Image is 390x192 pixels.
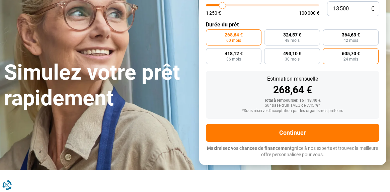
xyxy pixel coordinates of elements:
[342,51,360,56] span: 605,70 €
[225,51,243,56] span: 418,12 €
[299,11,319,15] span: 100 000 €
[211,98,374,103] div: Total à rembourser: 16 118,40 €
[343,57,358,61] span: 24 mois
[283,51,301,56] span: 493,10 €
[4,60,191,111] h1: Simulez votre prêt rapidement
[285,57,300,61] span: 30 mois
[206,21,380,28] label: Durée du prêt
[371,6,374,12] span: €
[207,146,292,151] span: Maximisez vos chances de financement
[211,103,374,108] div: Sur base d'un TAEG de 7,45 %*
[206,124,380,142] button: Continuer
[343,38,358,42] span: 42 mois
[206,11,221,15] span: 1 250 €
[342,32,360,37] span: 364,63 €
[211,76,374,82] div: Estimation mensuelle
[285,38,300,42] span: 48 mois
[211,85,374,95] div: 268,64 €
[283,32,301,37] span: 324,57 €
[225,32,243,37] span: 268,64 €
[226,57,241,61] span: 36 mois
[211,109,374,113] div: *Sous réserve d'acceptation par les organismes prêteurs
[206,145,380,158] p: grâce à nos experts et trouvez la meilleure offre personnalisée pour vous.
[226,38,241,42] span: 60 mois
